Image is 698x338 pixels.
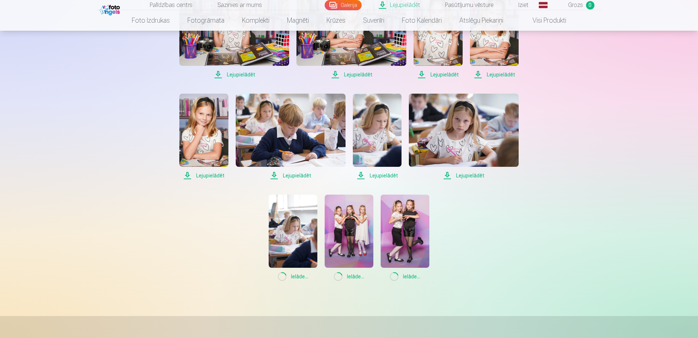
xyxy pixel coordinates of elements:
[278,10,318,31] a: Magnēti
[179,94,228,180] a: Lejupielādēt
[236,171,346,180] span: Lejupielādēt
[236,94,346,180] a: Lejupielādēt
[318,10,354,31] a: Krūzes
[123,10,179,31] a: Foto izdrukas
[269,195,317,281] a: Ielāde...
[414,70,462,79] span: Lejupielādēt
[409,94,519,180] a: Lejupielādēt
[381,272,429,281] span: Ielāde ...
[325,272,373,281] span: Ielāde ...
[451,10,512,31] a: Atslēgu piekariņi
[100,3,122,15] img: /fa1
[512,10,575,31] a: Visi produkti
[470,70,519,79] span: Lejupielādēt
[393,10,451,31] a: Foto kalendāri
[296,70,406,79] span: Lejupielādēt
[353,171,402,180] span: Lejupielādēt
[409,171,519,180] span: Lejupielādēt
[233,10,278,31] a: Komplekti
[325,195,373,281] a: Ielāde...
[353,94,402,180] a: Lejupielādēt
[179,171,228,180] span: Lejupielādēt
[586,1,594,10] span: 0
[179,10,233,31] a: Fotogrāmata
[568,1,583,10] span: Grozs
[269,272,317,281] span: Ielāde ...
[179,70,289,79] span: Lejupielādēt
[381,195,429,281] a: Ielāde...
[354,10,393,31] a: Suvenīri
